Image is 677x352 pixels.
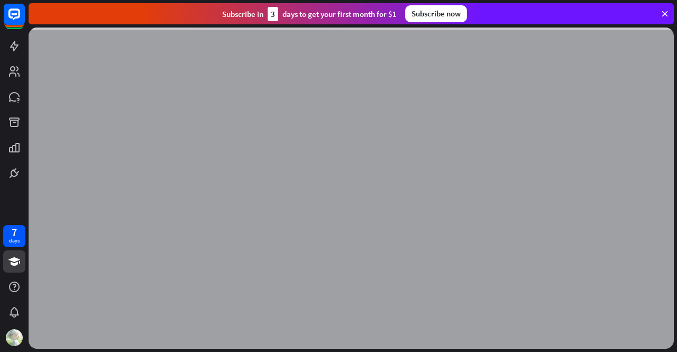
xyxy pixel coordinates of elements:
div: Subscribe in days to get your first month for $1 [222,7,397,21]
div: 7 [12,228,17,237]
div: days [9,237,20,245]
div: 3 [268,7,278,21]
div: Subscribe now [405,5,467,22]
a: 7 days [3,225,25,247]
